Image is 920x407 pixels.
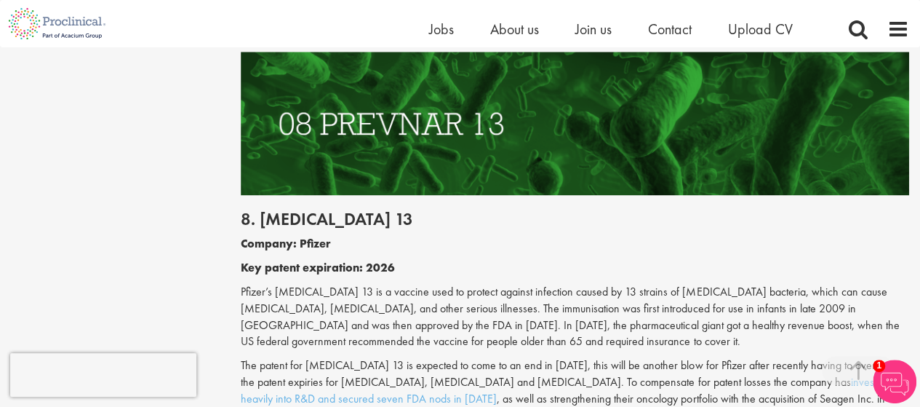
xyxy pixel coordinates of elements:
[429,20,454,39] a: Jobs
[241,284,909,350] p: Pfizer’s [MEDICAL_DATA] 13 is a vaccine used to protect against infection caused by 13 strains of...
[648,20,692,39] a: Contact
[873,360,885,372] span: 1
[241,236,331,251] b: Company: Pfizer
[241,52,909,195] img: Drugs with patents due to expire Prevnar 13
[10,353,196,397] iframe: reCAPTCHA
[728,20,793,39] a: Upload CV
[873,360,916,403] img: Chatbot
[241,210,909,229] h2: 8. [MEDICAL_DATA] 13
[241,260,395,275] b: Key patent expiration: 2026
[490,20,539,39] a: About us
[241,374,887,406] a: invested heavily into R&D and secured seven FDA nods in [DATE]
[575,20,612,39] a: Join us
